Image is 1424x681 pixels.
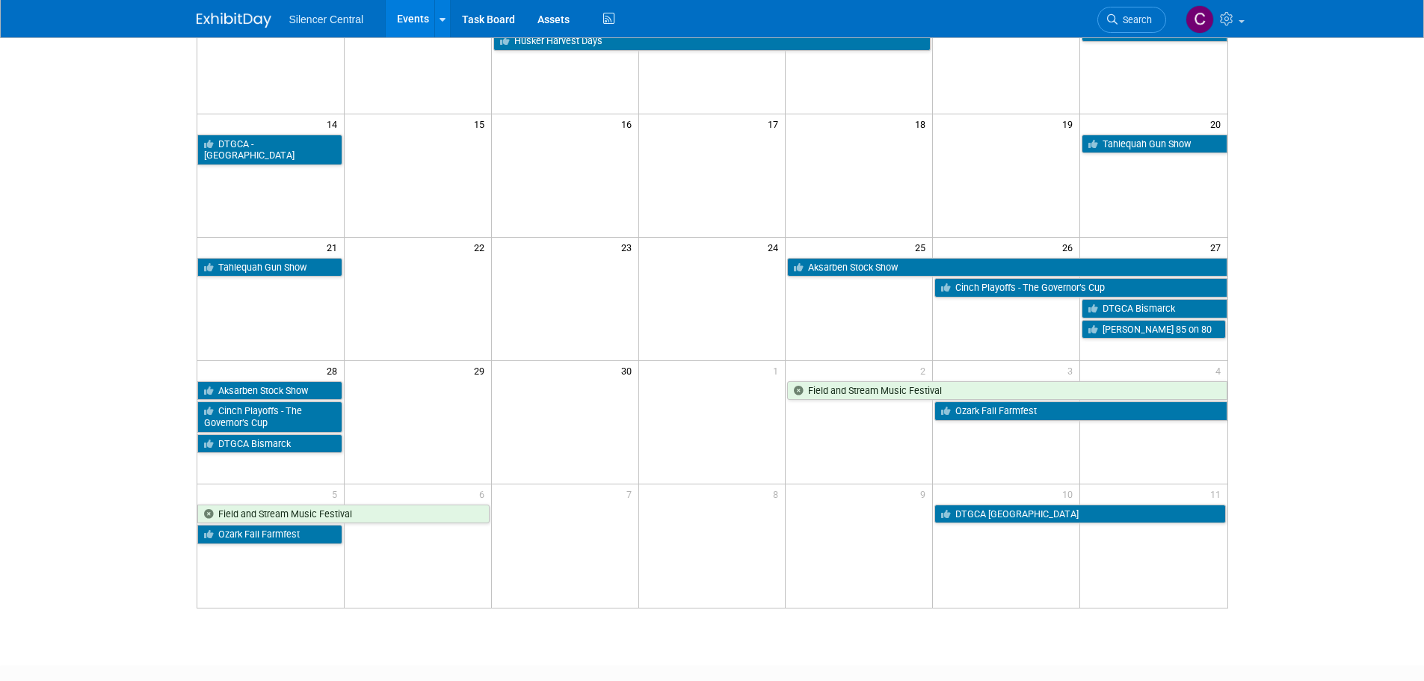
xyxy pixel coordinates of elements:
span: 5 [330,484,344,503]
span: 16 [620,114,638,133]
a: Search [1097,7,1166,33]
span: 2 [919,361,932,380]
img: ExhibitDay [197,13,271,28]
span: 25 [913,238,932,256]
a: DTGCA Bismarck [1082,299,1227,318]
span: Silencer Central [289,13,364,25]
a: Tahlequah Gun Show [1082,135,1227,154]
a: Ozark Fall Farmfest [934,401,1227,421]
span: 20 [1209,114,1227,133]
span: 29 [472,361,491,380]
span: 30 [620,361,638,380]
span: 1 [771,361,785,380]
a: Aksarben Stock Show [197,381,342,401]
img: Cade Cox [1186,5,1214,34]
span: 28 [325,361,344,380]
a: Cinch Playoffs - The Governor’s Cup [197,401,342,432]
span: 14 [325,114,344,133]
span: 11 [1209,484,1227,503]
span: 27 [1209,238,1227,256]
span: 17 [766,114,785,133]
span: 8 [771,484,785,503]
a: Field and Stream Music Festival [787,381,1227,401]
span: 26 [1061,238,1079,256]
a: DTGCA - [GEOGRAPHIC_DATA] [197,135,342,165]
span: 10 [1061,484,1079,503]
a: [PERSON_NAME] 85 on 80 [1082,320,1225,339]
span: 21 [325,238,344,256]
a: Field and Stream Music Festival [197,505,490,524]
a: Aksarben Stock Show [787,258,1227,277]
span: 6 [478,484,491,503]
span: 7 [625,484,638,503]
a: DTGCA [GEOGRAPHIC_DATA] [934,505,1225,524]
span: 9 [919,484,932,503]
span: Search [1118,14,1152,25]
a: Ozark Fall Farmfest [197,525,342,544]
span: 22 [472,238,491,256]
span: 15 [472,114,491,133]
span: 19 [1061,114,1079,133]
span: 24 [766,238,785,256]
a: Tahlequah Gun Show [197,258,342,277]
span: 4 [1214,361,1227,380]
a: Husker Harvest Days [493,31,931,51]
a: Cinch Playoffs - The Governor’s Cup [934,278,1227,298]
span: 3 [1066,361,1079,380]
span: 23 [620,238,638,256]
span: 18 [913,114,932,133]
a: DTGCA Bismarck [197,434,342,454]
